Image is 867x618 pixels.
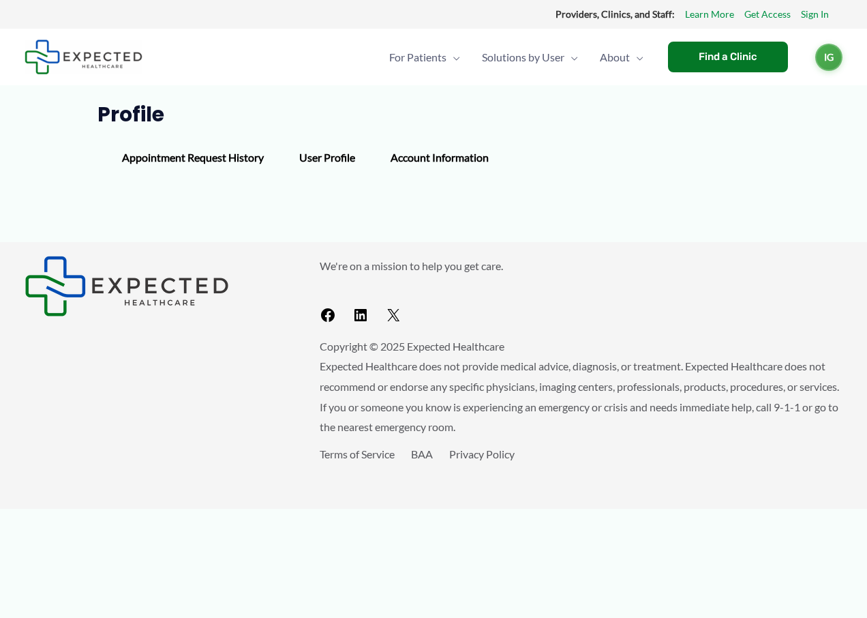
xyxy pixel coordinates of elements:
[685,5,734,23] a: Learn More
[25,256,229,317] img: Expected Healthcare Logo - side, dark font, small
[373,138,506,177] div: Account Information
[104,138,282,177] div: Appointment Request History
[600,33,630,81] span: About
[320,359,839,433] span: Expected Healthcare does not provide medical advice, diagnosis, or treatment. Expected Healthcare...
[320,256,842,329] aside: Footer Widget 2
[378,33,471,81] a: For PatientsMenu Toggle
[801,5,829,23] a: Sign In
[25,40,142,74] img: Expected Healthcare Logo - side, dark font, small
[320,447,395,460] a: Terms of Service
[630,33,643,81] span: Menu Toggle
[25,256,286,317] aside: Footer Widget 1
[482,33,564,81] span: Solutions by User
[411,447,433,460] a: BAA
[589,33,654,81] a: AboutMenu Toggle
[320,256,842,276] p: We're on a mission to help you get care.
[378,33,654,81] nav: Primary Site Navigation
[668,42,788,72] a: Find a Clinic
[564,33,578,81] span: Menu Toggle
[282,138,373,177] div: User Profile
[744,5,791,23] a: Get Access
[97,102,770,127] h1: Profile
[320,444,842,495] aside: Footer Widget 3
[389,33,446,81] span: For Patients
[449,447,515,460] a: Privacy Policy
[320,340,504,353] span: Copyright © 2025 Expected Healthcare
[471,33,589,81] a: Solutions by UserMenu Toggle
[815,44,842,71] a: IG
[556,8,675,20] strong: Providers, Clinics, and Staff:
[446,33,460,81] span: Menu Toggle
